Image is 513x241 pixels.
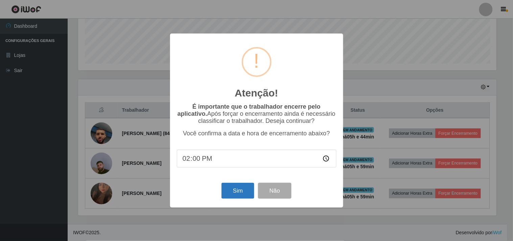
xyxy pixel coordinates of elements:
p: Após forçar o encerramento ainda é necessário classificar o trabalhador. Deseja continuar? [177,103,336,125]
h2: Atenção! [235,87,278,99]
button: Não [258,183,292,199]
button: Sim [221,183,254,199]
b: É importante que o trabalhador encerre pelo aplicativo. [178,103,321,117]
p: Você confirma a data e hora de encerramento abaixo? [177,130,336,137]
